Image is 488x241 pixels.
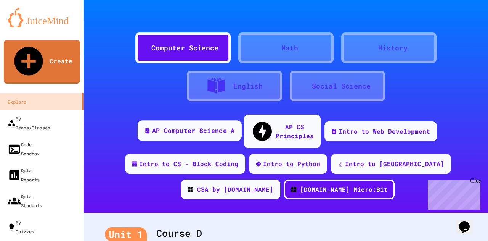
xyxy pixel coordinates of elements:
div: Intro to Python [263,159,320,168]
div: English [233,81,263,91]
div: My Teams/Classes [8,114,50,132]
div: Intro to CS - Block Coding [139,159,238,168]
div: AP CS Principles [276,122,314,141]
div: Explore [8,97,26,106]
div: Intro to Web Development [339,127,430,136]
div: AP Computer Science A [152,126,234,136]
img: CODE_logo_RGB.png [291,187,296,192]
div: Quiz Students [8,192,42,210]
iframe: chat widget [425,177,480,210]
div: Social Science [312,81,371,91]
div: [DOMAIN_NAME] Micro:Bit [300,185,388,194]
div: Chat with us now!Close [3,3,53,49]
div: My Quizzes [8,218,34,236]
div: Computer Science [151,43,218,53]
div: History [378,43,408,53]
div: Math [281,43,298,53]
img: logo-orange.svg [8,8,76,27]
a: Create [4,40,80,84]
img: CODE_logo_RGB.png [188,187,193,192]
iframe: chat widget [456,210,480,233]
div: Intro to [GEOGRAPHIC_DATA] [345,159,444,168]
div: Code Sandbox [8,140,40,158]
div: CSA by [DOMAIN_NAME] [197,185,273,194]
div: Quiz Reports [8,166,40,184]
